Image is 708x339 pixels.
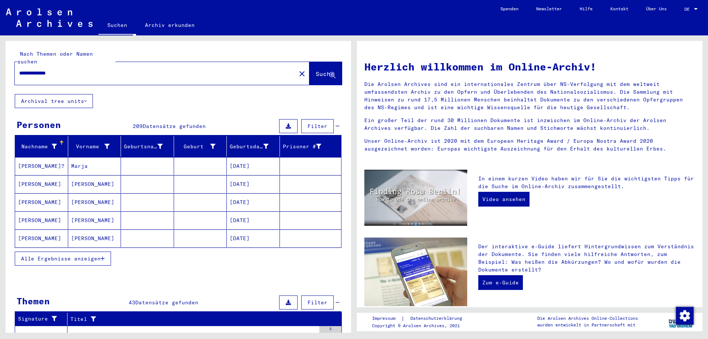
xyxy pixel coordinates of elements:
mat-cell: [PERSON_NAME] [15,229,68,247]
mat-cell: Marja [68,157,121,175]
button: Filter [301,119,334,133]
div: Geburtsname [124,143,163,151]
mat-cell: [PERSON_NAME] [15,193,68,211]
button: Archival tree units [15,94,93,108]
div: Geburtsdatum [230,141,280,152]
span: Alle Ergebnisse anzeigen [21,255,101,262]
div: Signature [18,315,58,323]
div: | [372,315,471,322]
mat-cell: [DATE] [227,193,280,211]
div: 3 [319,326,341,333]
span: 43 [129,299,135,306]
div: Vorname [71,143,110,151]
mat-cell: [DATE] [227,157,280,175]
img: Zustimmung ändern [676,307,694,325]
div: Themen [17,294,50,308]
div: Nachname [18,143,57,151]
mat-cell: [PERSON_NAME] [15,211,68,229]
img: Arolsen_neg.svg [6,8,93,27]
div: Titel [70,313,333,325]
a: Video ansehen [478,192,530,207]
p: Der interaktive e-Guide liefert Hintergrundwissen zum Verständnis der Dokumente. Sie finden viele... [478,243,695,274]
mat-header-cell: Geburtsdatum [227,136,280,157]
mat-label: Nach Themen oder Namen suchen [17,51,93,65]
div: Signature [18,313,67,325]
p: In einem kurzen Video haben wir für Sie die wichtigsten Tipps für die Suche im Online-Archiv zusa... [478,175,695,190]
mat-header-cell: Prisoner # [280,136,341,157]
div: Nachname [18,141,68,152]
p: Die Arolsen Archives sind ein internationales Zentrum über NS-Verfolgung mit dem weltweit umfasse... [364,80,695,111]
div: Geburt‏ [177,143,216,151]
mat-header-cell: Geburt‏ [174,136,227,157]
span: Filter [308,123,327,129]
mat-cell: [PERSON_NAME] [68,193,121,211]
mat-cell: [DATE] [227,211,280,229]
a: Impressum [372,315,401,322]
span: Filter [308,299,327,306]
span: DE [684,7,693,12]
span: Datensätze gefunden [135,299,198,306]
div: Geburtsdatum [230,143,268,151]
button: Clear [295,66,309,81]
div: Zustimmung ändern [676,307,693,324]
mat-cell: [PERSON_NAME]? [15,157,68,175]
button: Filter [301,295,334,309]
span: Datensätze gefunden [143,123,206,129]
mat-cell: [PERSON_NAME] [15,175,68,193]
span: 209 [133,123,143,129]
img: eguide.jpg [364,238,467,306]
p: Unser Online-Archiv ist 2020 mit dem European Heritage Award / Europa Nostra Award 2020 ausgezeic... [364,137,695,153]
p: Ein großer Teil der rund 30 Millionen Dokumente ist inzwischen im Online-Archiv der Arolsen Archi... [364,117,695,132]
div: Vorname [71,141,121,152]
a: Archiv erkunden [136,16,204,34]
mat-header-cell: Vorname [68,136,121,157]
div: Titel [70,315,323,323]
div: Prisoner # [283,143,322,151]
mat-cell: [PERSON_NAME] [68,211,121,229]
mat-cell: [PERSON_NAME] [68,229,121,247]
span: Suche [316,70,334,77]
div: Geburtsname [124,141,174,152]
mat-cell: [DATE] [227,175,280,193]
mat-cell: [DATE] [227,229,280,247]
mat-cell: [PERSON_NAME] [68,175,121,193]
mat-header-cell: Geburtsname [121,136,174,157]
h1: Herzlich willkommen im Online-Archiv! [364,59,695,75]
p: Copyright © Arolsen Archives, 2021 [372,322,471,329]
div: Prisoner # [283,141,333,152]
a: Suchen [98,16,136,35]
button: Suche [309,62,342,85]
p: wurden entwickelt in Partnerschaft mit [537,322,638,328]
div: Personen [17,118,61,131]
a: Datenschutzerklärung [405,315,471,322]
button: Alle Ergebnisse anzeigen [15,252,111,266]
img: video.jpg [364,170,467,226]
p: Die Arolsen Archives Online-Collections [537,315,638,322]
mat-header-cell: Nachname [15,136,68,157]
mat-icon: close [298,69,306,78]
div: Geburt‏ [177,141,227,152]
img: yv_logo.png [667,312,695,331]
a: Zum e-Guide [478,275,523,290]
